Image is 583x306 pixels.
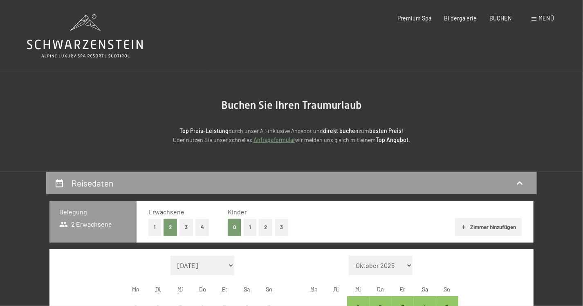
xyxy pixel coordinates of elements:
button: 0 [228,219,241,236]
a: Anfrageformular [253,136,295,143]
abbr: Dienstag [155,286,161,292]
abbr: Donnerstag [377,286,384,292]
abbr: Sonntag [266,286,272,292]
h3: Belegung [59,207,127,216]
strong: Top Angebot. [376,136,410,143]
p: durch unser All-inklusive Angebot und zum ! Oder nutzen Sie unser schnelles wir melden uns gleich... [112,126,471,145]
button: Zimmer hinzufügen [455,218,522,236]
abbr: Samstag [422,286,428,292]
abbr: Donnerstag [199,286,206,292]
a: Premium Spa [397,15,431,22]
strong: besten Preis [370,127,402,134]
span: Kinder [228,208,247,216]
strong: Top Preis-Leistung [180,127,229,134]
a: BUCHEN [489,15,512,22]
abbr: Montag [310,286,318,292]
a: Bildergalerie [444,15,477,22]
abbr: Mittwoch [356,286,361,292]
button: 1 [148,219,161,236]
span: Erwachsene [148,208,184,216]
abbr: Mittwoch [177,286,183,292]
span: Menü [539,15,554,22]
span: 2 Erwachsene [59,220,112,229]
button: 1 [244,219,256,236]
abbr: Montag [132,286,139,292]
button: 4 [195,219,209,236]
abbr: Freitag [400,286,406,292]
strong: direkt buchen [323,127,359,134]
button: 2 [259,219,272,236]
button: 2 [164,219,177,236]
abbr: Dienstag [334,286,339,292]
h2: Reisedaten [72,178,113,188]
abbr: Sonntag [444,286,451,292]
button: 3 [275,219,288,236]
abbr: Samstag [244,286,250,292]
button: 3 [179,219,193,236]
span: Buchen Sie Ihren Traumurlaub [221,99,362,111]
abbr: Freitag [222,286,227,292]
